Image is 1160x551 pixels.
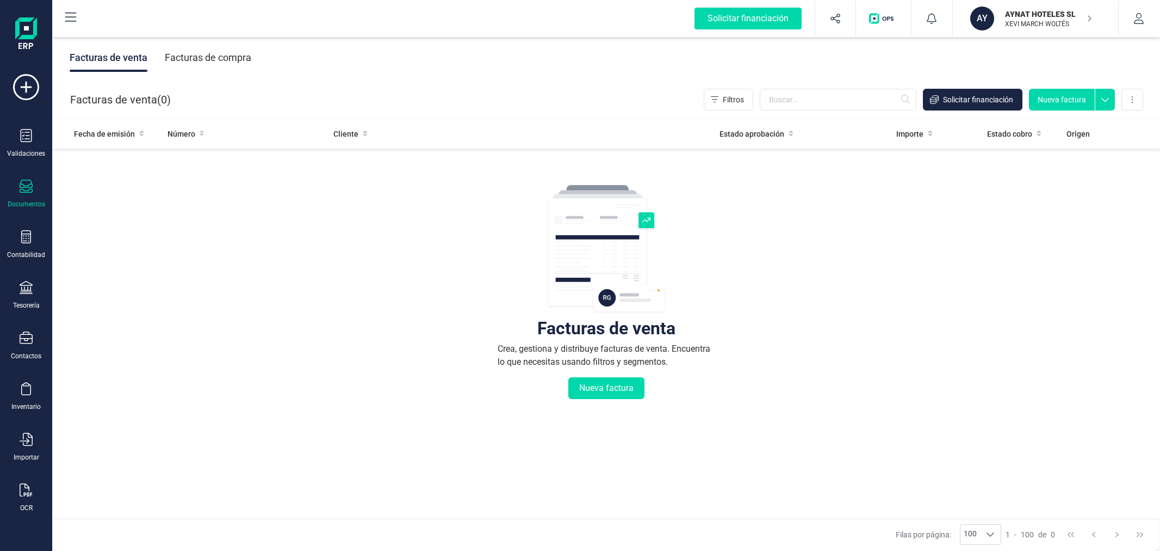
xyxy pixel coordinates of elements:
img: Logo de OPS [869,13,898,24]
div: Validaciones [7,149,45,158]
button: Logo de OPS [863,1,904,36]
img: Logo Finanedi [15,17,37,52]
div: Documentos [8,200,45,209]
span: Estado aprobación [719,128,784,139]
span: Cliente [333,128,358,139]
input: Buscar... [760,89,916,111]
span: Número [168,128,195,139]
span: 100 [1021,529,1034,540]
span: de [1038,529,1046,540]
button: Solicitar financiación [681,1,815,36]
span: 100 [960,525,980,544]
span: Origen [1066,128,1090,139]
div: Solicitar financiación [694,8,802,29]
div: Filas por página: [896,524,1001,545]
div: Inventario [11,402,41,411]
span: 0 [161,92,167,107]
span: Importe [896,128,923,139]
button: Filtros [704,89,753,111]
span: Solicitar financiación [943,94,1013,105]
div: Facturas de venta [70,44,147,72]
button: First Page [1060,524,1081,545]
button: Next Page [1107,524,1127,545]
div: Contabilidad [7,250,45,259]
span: Estado cobro [987,128,1032,139]
img: img-empty-table.svg [547,183,666,314]
div: Crea, gestiona y distribuye facturas de venta. Encuentra lo que necesitas usando filtros y segmen... [498,342,715,369]
button: Nueva factura [1029,89,1095,111]
div: Importar [14,453,39,462]
p: AYNAT HOTELES SL [1005,9,1092,20]
div: Contactos [11,352,41,360]
div: OCR [20,504,33,512]
button: Nueva factura [568,377,644,399]
span: Filtros [723,94,744,105]
div: Tesorería [13,301,40,310]
div: Facturas de venta ( ) [70,89,171,111]
button: Previous Page [1083,524,1104,545]
p: XEVI MARCH WOLTÉS [1005,20,1092,28]
div: AY [970,7,994,30]
button: Solicitar financiación [923,89,1022,111]
div: Facturas de venta [537,323,675,334]
div: Facturas de compra [165,44,251,72]
span: Fecha de emisión [74,128,135,139]
div: - [1006,529,1055,540]
button: AYAYNAT HOTELES SLXEVI MARCH WOLTÉS [966,1,1105,36]
span: 0 [1051,529,1055,540]
span: 1 [1006,529,1010,540]
button: Last Page [1130,524,1150,545]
